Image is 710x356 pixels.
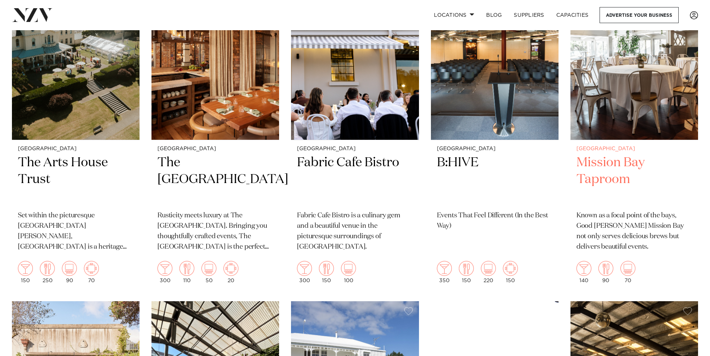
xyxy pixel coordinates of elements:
[576,261,591,283] div: 140
[297,211,413,252] p: Fabric Cafe Bistro is a culinary gem and a beautiful venue in the picturesque surroundings of [GE...
[62,261,77,283] div: 90
[481,261,496,283] div: 220
[179,261,194,276] img: dining.png
[550,7,595,23] a: Capacities
[62,261,77,276] img: theatre.png
[40,261,55,283] div: 250
[157,261,172,276] img: cocktail.png
[297,154,413,205] h2: Fabric Cafe Bistro
[223,261,238,276] img: meeting.png
[179,261,194,283] div: 110
[508,7,550,23] a: SUPPLIERS
[576,154,692,205] h2: Mission Bay Taproom
[223,261,238,283] div: 20
[576,211,692,252] p: Known as a focal point of the bays, Good [PERSON_NAME] Mission Bay not only serves delicious brew...
[157,154,273,205] h2: The [GEOGRAPHIC_DATA]
[576,261,591,276] img: cocktail.png
[84,261,99,283] div: 70
[437,154,553,205] h2: B:HIVE
[18,261,33,276] img: cocktail.png
[600,7,679,23] a: Advertise your business
[576,146,692,152] small: [GEOGRAPHIC_DATA]
[598,261,613,276] img: dining.png
[18,211,134,252] p: Set within the picturesque [GEOGRAPHIC_DATA][PERSON_NAME], [GEOGRAPHIC_DATA] is a heritage venue ...
[598,261,613,283] div: 90
[620,261,635,276] img: theatre.png
[297,261,312,283] div: 300
[437,261,452,276] img: cocktail.png
[157,146,273,152] small: [GEOGRAPHIC_DATA]
[297,146,413,152] small: [GEOGRAPHIC_DATA]
[437,146,553,152] small: [GEOGRAPHIC_DATA]
[437,211,553,231] p: Events That Feel Different (In the Best Way)
[459,261,474,283] div: 150
[319,261,334,283] div: 150
[201,261,216,283] div: 50
[18,146,134,152] small: [GEOGRAPHIC_DATA]
[297,261,312,276] img: cocktail.png
[620,261,635,283] div: 70
[341,261,356,276] img: theatre.png
[319,261,334,276] img: dining.png
[459,261,474,276] img: dining.png
[428,7,480,23] a: Locations
[201,261,216,276] img: theatre.png
[503,261,518,276] img: meeting.png
[18,154,134,205] h2: The Arts House Trust
[40,261,55,276] img: dining.png
[18,261,33,283] div: 150
[157,211,273,252] p: Rusticity meets luxury at The [GEOGRAPHIC_DATA]. Bringing you thoughtfully crafted events, The [G...
[503,261,518,283] div: 150
[341,261,356,283] div: 100
[481,261,496,276] img: theatre.png
[437,261,452,283] div: 350
[84,261,99,276] img: meeting.png
[480,7,508,23] a: BLOG
[157,261,172,283] div: 300
[12,8,53,22] img: nzv-logo.png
